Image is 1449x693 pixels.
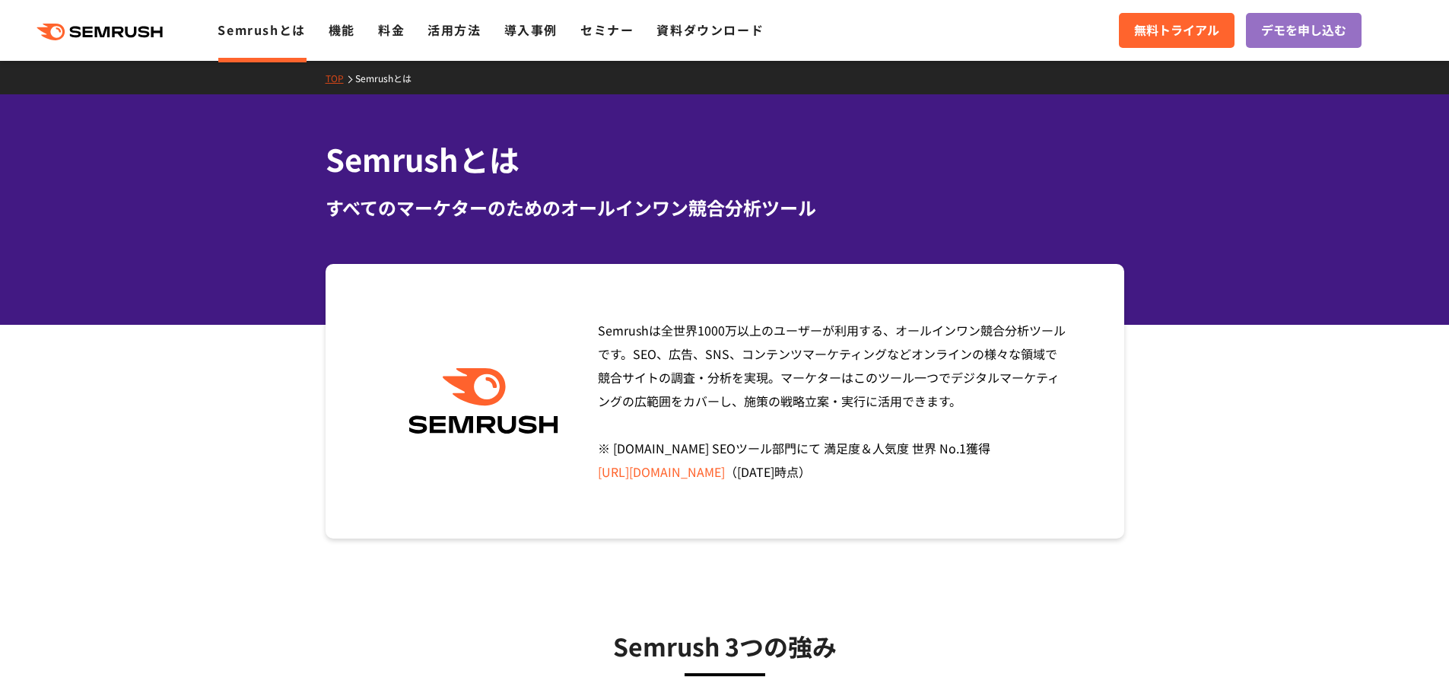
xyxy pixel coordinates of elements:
[364,627,1086,665] h3: Semrush 3つの強み
[326,194,1124,221] div: すべてのマーケターのためのオールインワン競合分析ツール
[1119,13,1235,48] a: 無料トライアル
[598,321,1066,481] span: Semrushは全世界1000万以上のユーザーが利用する、オールインワン競合分析ツールです。SEO、広告、SNS、コンテンツマーケティングなどオンラインの様々な領域で競合サイトの調査・分析を実現...
[1261,21,1346,40] span: デモを申し込む
[355,72,423,84] a: Semrushとは
[329,21,355,39] a: 機能
[326,137,1124,182] h1: Semrushとは
[580,21,634,39] a: セミナー
[378,21,405,39] a: 料金
[326,72,355,84] a: TOP
[1246,13,1362,48] a: デモを申し込む
[1134,21,1219,40] span: 無料トライアル
[427,21,481,39] a: 活用方法
[656,21,764,39] a: 資料ダウンロード
[401,368,566,434] img: Semrush
[598,463,725,481] a: [URL][DOMAIN_NAME]
[504,21,558,39] a: 導入事例
[218,21,305,39] a: Semrushとは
